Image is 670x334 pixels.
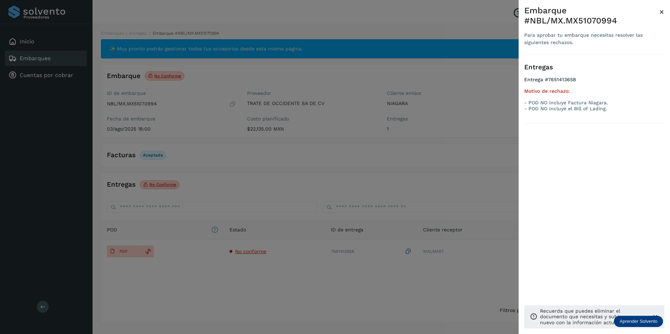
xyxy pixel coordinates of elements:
p: - POD NO incluye Factura Niagara. [524,100,664,106]
button: Close [659,6,664,18]
p: Recuerda que puedes eliminar el documento que necesitas y subir uno nuevo con la información actu... [540,308,646,326]
span: × [659,7,664,17]
h4: Entrega #7651413658 [524,77,664,88]
div: Aprender Solvento [614,316,663,327]
div: Para aprobar tu embarque necesitas resolver las siguientes rechazos. [524,32,659,46]
div: Embarque #NBL/MX.MX51070994 [524,6,659,26]
p: Aprender Solvento [620,319,657,324]
p: - POD NO incluye el Bill of Lading. [524,106,664,112]
h3: Entregas [524,63,664,71]
h5: Motivo de rechazo: [524,88,664,94]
